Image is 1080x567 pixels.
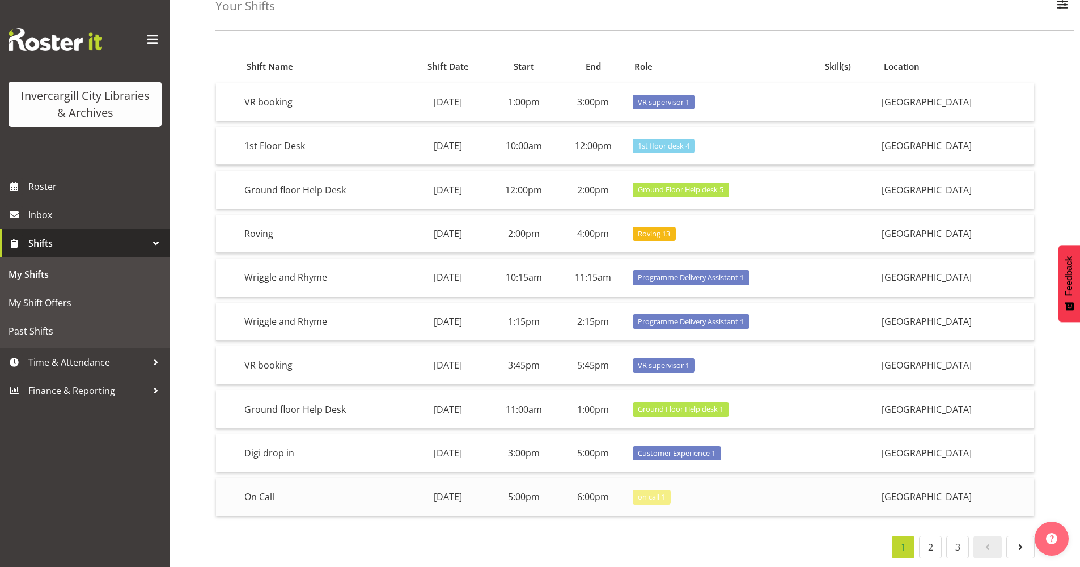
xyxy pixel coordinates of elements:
[9,323,162,340] span: Past Shifts
[240,215,407,253] td: Roving
[489,127,558,165] td: 10:00am
[489,346,558,384] td: 3:45pm
[240,434,407,472] td: Digi drop in
[825,60,851,73] span: Skill(s)
[247,60,293,73] span: Shift Name
[9,28,102,51] img: Rosterit website logo
[240,259,407,297] td: Wriggle and Rhyme
[240,346,407,384] td: VR booking
[240,390,407,428] td: Ground floor Help Desk
[884,60,920,73] span: Location
[558,478,628,515] td: 6:00pm
[558,434,628,472] td: 5:00pm
[877,127,1034,165] td: [GEOGRAPHIC_DATA]
[3,260,167,289] a: My Shifts
[489,215,558,253] td: 2:00pm
[28,382,147,399] span: Finance & Reporting
[558,83,628,121] td: 3:00pm
[638,360,689,371] span: VR supervisor 1
[514,60,534,73] span: Start
[407,127,489,165] td: [DATE]
[634,60,653,73] span: Role
[9,266,162,283] span: My Shifts
[407,478,489,515] td: [DATE]
[3,317,167,345] a: Past Shifts
[1058,245,1080,322] button: Feedback - Show survey
[558,346,628,384] td: 5:45pm
[407,171,489,209] td: [DATE]
[877,303,1034,341] td: [GEOGRAPHIC_DATA]
[638,272,744,283] span: Programme Delivery Assistant 1
[407,390,489,428] td: [DATE]
[877,478,1034,515] td: [GEOGRAPHIC_DATA]
[877,259,1034,297] td: [GEOGRAPHIC_DATA]
[877,83,1034,121] td: [GEOGRAPHIC_DATA]
[586,60,601,73] span: End
[558,303,628,341] td: 2:15pm
[489,390,558,428] td: 11:00am
[240,83,407,121] td: VR booking
[638,141,689,151] span: 1st floor desk 4
[558,390,628,428] td: 1:00pm
[638,316,744,327] span: Programme Delivery Assistant 1
[240,171,407,209] td: Ground floor Help Desk
[20,87,150,121] div: Invercargill City Libraries & Archives
[407,303,489,341] td: [DATE]
[558,259,628,297] td: 11:15am
[240,303,407,341] td: Wriggle and Rhyme
[28,206,164,223] span: Inbox
[407,434,489,472] td: [DATE]
[1046,533,1057,544] img: help-xxl-2.png
[240,478,407,515] td: On Call
[877,390,1034,428] td: [GEOGRAPHIC_DATA]
[427,60,469,73] span: Shift Date
[877,215,1034,253] td: [GEOGRAPHIC_DATA]
[638,448,715,459] span: Customer Experience 1
[877,346,1034,384] td: [GEOGRAPHIC_DATA]
[240,127,407,165] td: 1st Floor Desk
[407,259,489,297] td: [DATE]
[3,289,167,317] a: My Shift Offers
[489,478,558,515] td: 5:00pm
[489,259,558,297] td: 10:15am
[28,354,147,371] span: Time & Attendance
[407,215,489,253] td: [DATE]
[638,97,689,108] span: VR supervisor 1
[638,404,723,414] span: Ground Floor Help desk 1
[558,215,628,253] td: 4:00pm
[489,303,558,341] td: 1:15pm
[9,294,162,311] span: My Shift Offers
[638,492,665,502] span: on call 1
[1064,256,1074,296] span: Feedback
[407,346,489,384] td: [DATE]
[489,171,558,209] td: 12:00pm
[877,171,1034,209] td: [GEOGRAPHIC_DATA]
[919,536,942,558] a: 2
[489,434,558,472] td: 3:00pm
[28,178,164,195] span: Roster
[407,83,489,121] td: [DATE]
[28,235,147,252] span: Shifts
[638,229,670,239] span: Roving 13
[558,127,628,165] td: 12:00pm
[877,434,1034,472] td: [GEOGRAPHIC_DATA]
[558,171,628,209] td: 2:00pm
[946,536,969,558] a: 3
[638,184,723,195] span: Ground Floor Help desk 5
[489,83,558,121] td: 1:00pm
